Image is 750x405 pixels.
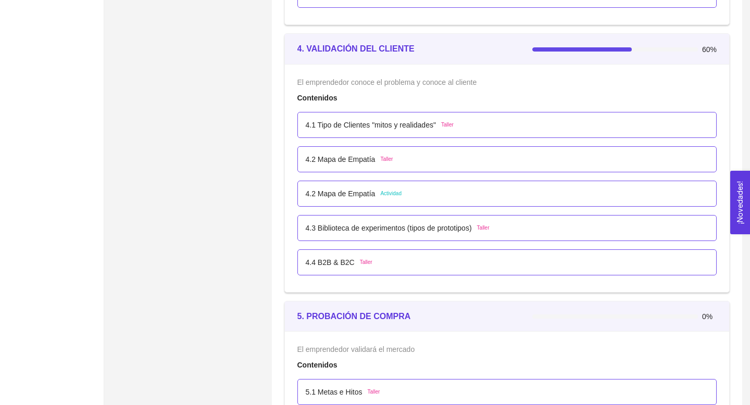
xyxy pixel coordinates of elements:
span: 0% [702,313,717,320]
strong: 4. VALIDACIÓN DEL CLIENTE [297,44,415,53]
span: El emprendedor conoce el problema y conoce al cliente [297,78,477,86]
p: 5.1 Metas e Hitos [306,386,362,398]
span: Taller [360,258,372,267]
span: El emprendedor validará el mercado [297,345,415,353]
strong: Contenidos [297,94,337,102]
span: Taller [441,121,454,129]
p: 4.1 Tipo de Clientes "mitos y realidades" [306,119,436,131]
p: 4.2 Mapa de Empatía [306,154,376,165]
strong: 5. PROBACIÓN DE COMPRA [297,312,411,321]
span: Actividad [380,189,402,198]
span: Taller [380,155,393,163]
button: Open Feedback Widget [730,171,750,234]
strong: Contenidos [297,361,337,369]
p: 4.3 Biblioteca de experimentos (tipos de prototipos) [306,222,472,234]
p: 4.4 B2B & B2C [306,257,355,268]
p: 4.2 Mapa de Empatía [306,188,376,199]
span: 60% [702,46,717,53]
span: Taller [367,388,380,396]
span: Taller [477,224,490,232]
